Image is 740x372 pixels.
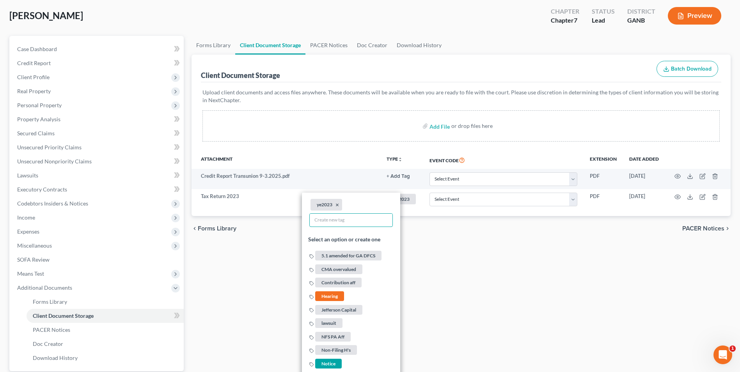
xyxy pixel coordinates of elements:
span: Lawsuits [17,172,38,179]
span: 7 [574,16,577,24]
span: SOFA Review [17,256,50,263]
a: + Add Tag [387,172,417,180]
i: chevron_right [724,225,731,232]
span: Batch Download [671,66,712,72]
th: Extension [584,151,623,169]
a: Download History [392,36,446,55]
span: Unsecured Priority Claims [17,144,82,151]
span: Non-Filing H's [315,345,357,355]
button: PACER Notices chevron_right [682,225,731,232]
a: Jefferson Capital [309,306,364,313]
span: Secured Claims [17,130,55,136]
i: chevron_left [192,225,198,232]
td: Tax Return 2023 [192,189,380,209]
span: Real Property [17,88,51,94]
a: Notice [309,360,343,367]
span: Credit Report [17,60,51,66]
a: Forms Library [27,295,184,309]
div: Status [592,7,615,16]
span: Notice [315,359,342,368]
div: Lead [592,16,615,25]
a: Download History [27,351,184,365]
span: Client Document Storage [33,312,94,319]
th: Event Code [423,151,584,169]
a: SOFA Review [11,253,184,267]
span: Doc Creator [33,340,63,347]
span: Codebtors Insiders & Notices [17,200,88,207]
span: Forms Library [33,298,67,305]
i: unfold_more [398,157,403,162]
a: Case Dashboard [11,42,184,56]
td: [DATE] [623,189,665,209]
span: CMA overvalued [315,264,362,274]
span: 5.1 amended for GA DFCS [315,251,382,260]
li: ye2023 [311,199,342,211]
li: Select an option or create one [302,230,400,249]
div: GANB [627,16,655,25]
a: CMA overvalued [309,266,364,272]
th: Attachment [192,151,380,169]
a: Non-Filing H's [309,346,358,353]
span: Hearing [315,291,344,301]
span: ye2023 [388,194,416,204]
span: Jefferson Capital [315,305,362,315]
div: or drop files here [451,122,493,130]
span: PACER Notices [682,225,724,232]
span: Client Profile [17,74,50,80]
span: Means Test [17,270,44,277]
span: Additional Documents [17,284,72,291]
span: PACER Notices [33,326,70,333]
td: PDF [584,189,623,209]
span: lawsuit [315,318,342,328]
a: lawsuit [309,319,344,326]
input: Create new tag [310,214,392,227]
span: Miscellaneous [17,242,52,249]
a: Hearing [309,292,345,299]
span: Property Analysis [17,116,60,122]
td: [DATE] [623,169,665,189]
td: Credit Report Transunion 9-3.2025.pdf [192,169,380,189]
a: NFS PA Aff [309,333,352,340]
a: Unsecured Nonpriority Claims [11,154,184,168]
a: ye2023 [387,193,417,205]
th: Date added [623,151,665,169]
span: 1 [729,345,736,352]
p: Upload client documents and access files anywhere. These documents will be available when you are... [202,89,720,104]
a: PACER Notices [27,323,184,337]
a: Client Document Storage [235,36,305,55]
span: Income [17,214,35,221]
span: Expenses [17,228,39,235]
div: Chapter [551,16,579,25]
a: Lawsuits [11,168,184,182]
a: 5.1 amended for GA DFCS [309,252,383,259]
span: Download History [33,354,78,361]
div: Chapter [551,7,579,16]
a: Contribution aff [309,279,363,285]
span: NFS PA Aff [315,332,351,342]
button: + Add Tag [387,174,410,179]
a: Property Analysis [11,112,184,126]
button: chevron_left Forms Library [192,225,236,232]
span: Personal Property [17,102,62,108]
a: Doc Creator [352,36,392,55]
span: Executory Contracts [17,186,67,193]
button: TYPEunfold_more [387,157,403,162]
span: Case Dashboard [17,46,57,52]
a: Executory Contracts [11,182,184,197]
span: Forms Library [198,225,236,232]
span: Unsecured Nonpriority Claims [17,158,92,165]
a: Client Document Storage [27,309,184,323]
span: Contribution aff [315,278,362,287]
a: Forms Library [192,36,235,55]
a: PACER Notices [305,36,352,55]
div: Client Document Storage [201,71,280,80]
iframe: Intercom live chat [713,345,732,364]
div: District [627,7,655,16]
button: × [335,202,339,209]
button: Batch Download [657,61,718,77]
a: Secured Claims [11,126,184,140]
span: [PERSON_NAME] [9,10,83,21]
a: Doc Creator [27,337,184,351]
a: Unsecured Priority Claims [11,140,184,154]
td: PDF [584,169,623,189]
